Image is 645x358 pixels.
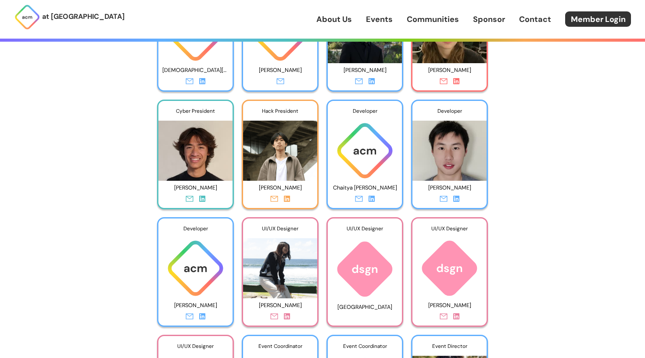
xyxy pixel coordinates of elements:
a: at [GEOGRAPHIC_DATA] [14,4,125,30]
div: UI/UX Designer [328,218,402,239]
div: Cyber President [158,101,233,121]
div: UI/UX Designer [412,218,487,239]
img: Photo of Vivian Nguyen [243,231,317,298]
div: Hack President [243,101,317,121]
img: ACM logo [412,238,487,298]
img: ACM logo [328,239,402,299]
img: ACM logo [158,238,233,298]
img: Photo of Nathan Wang [243,114,317,181]
a: Sponsor [473,14,505,25]
div: Event Coordinator [328,336,402,356]
div: Developer [328,101,402,121]
div: Developer [158,218,233,239]
a: Communities [407,14,459,25]
img: ACM Logo [14,4,40,30]
p: [PERSON_NAME] [416,64,483,77]
p: at [GEOGRAPHIC_DATA] [42,11,125,22]
p: [PERSON_NAME] [247,181,313,195]
img: ACM logo [328,121,402,181]
div: Event Coordinator [243,336,317,356]
a: Contact [519,14,551,25]
p: [PERSON_NAME] [247,299,313,312]
p: [PERSON_NAME] [162,299,229,312]
a: Events [366,14,393,25]
img: Photo of Max Weng [412,114,487,181]
a: Member Login [565,11,631,27]
p: Chaitya [PERSON_NAME] [332,181,398,195]
p: [PERSON_NAME] [416,181,483,195]
p: [GEOGRAPHIC_DATA] [332,301,398,313]
a: About Us [316,14,352,25]
p: [PERSON_NAME] [332,64,398,77]
p: [PERSON_NAME] [162,181,229,195]
div: Event Director [412,336,487,356]
div: UI/UX Designer [243,218,317,239]
p: [PERSON_NAME] [416,299,483,312]
img: Photo of Rollan Nguyen [158,114,233,181]
p: [PERSON_NAME] [247,64,313,77]
div: UI/UX Designer [158,336,233,357]
p: [DEMOGRAPHIC_DATA][PERSON_NAME] [162,64,229,77]
div: Developer [412,101,487,121]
